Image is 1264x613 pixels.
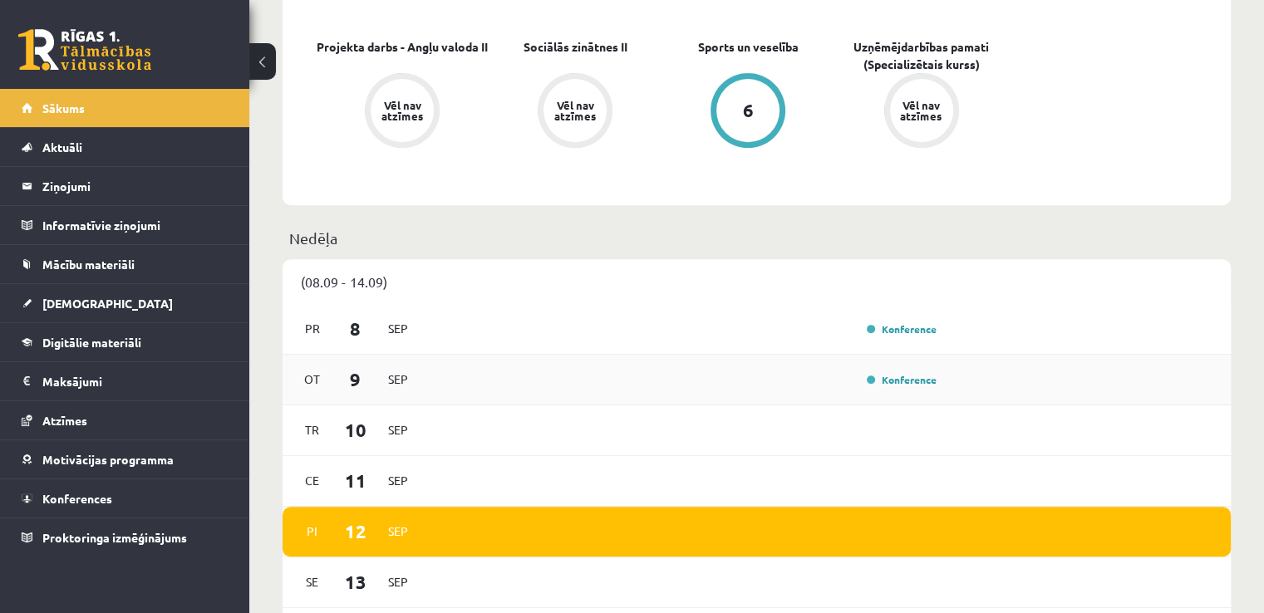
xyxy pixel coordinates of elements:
[42,101,85,115] span: Sākums
[835,73,1008,151] a: Vēl nav atzīmes
[330,416,381,444] span: 10
[743,101,754,120] div: 6
[42,452,174,467] span: Motivācijas programma
[330,568,381,596] span: 13
[42,335,141,350] span: Digitālie materiāli
[22,401,229,439] a: Atzīmes
[330,467,381,494] span: 11
[489,73,662,151] a: Vēl nav atzīmes
[662,73,834,151] a: 6
[381,316,416,341] span: Sep
[381,468,416,493] span: Sep
[295,316,330,341] span: Pr
[330,315,381,342] span: 8
[22,323,229,361] a: Digitālie materiāli
[379,100,425,121] div: Vēl nav atzīmes
[698,38,799,56] a: Sports un veselība
[22,440,229,478] a: Motivācijas programma
[42,491,112,506] span: Konferences
[552,100,598,121] div: Vēl nav atzīmes
[42,140,82,154] span: Aktuāli
[381,366,416,392] span: Sep
[42,413,87,428] span: Atzīmes
[22,284,229,322] a: [DEMOGRAPHIC_DATA]
[317,38,488,56] a: Projekta darbs - Angļu valoda II
[289,227,1224,249] p: Nedēļa
[22,89,229,127] a: Sākums
[295,468,330,493] span: Ce
[22,128,229,166] a: Aktuāli
[22,167,229,205] a: Ziņojumi
[295,417,330,443] span: Tr
[283,259,1231,304] div: (08.09 - 14.09)
[867,322,937,336] a: Konference
[316,73,489,151] a: Vēl nav atzīmes
[330,365,381,393] span: 9
[42,167,229,205] legend: Ziņojumi
[295,366,330,392] span: Ot
[295,569,330,595] span: Se
[330,517,381,545] span: 12
[295,518,330,544] span: Pi
[42,362,229,400] legend: Maksājumi
[42,206,229,244] legend: Informatīvie ziņojumi
[42,296,173,311] span: [DEMOGRAPHIC_DATA]
[381,518,416,544] span: Sep
[42,257,135,272] span: Mācību materiāli
[22,245,229,283] a: Mācību materiāli
[867,373,937,386] a: Konference
[22,518,229,557] a: Proktoringa izmēģinājums
[22,479,229,517] a: Konferences
[898,100,945,121] div: Vēl nav atzīmes
[22,206,229,244] a: Informatīvie ziņojumi
[381,417,416,443] span: Sep
[524,38,627,56] a: Sociālās zinātnes II
[835,38,1008,73] a: Uzņēmējdarbības pamati (Specializētais kurss)
[42,530,187,545] span: Proktoringa izmēģinājums
[381,569,416,595] span: Sep
[22,362,229,400] a: Maksājumi
[18,29,151,71] a: Rīgas 1. Tālmācības vidusskola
